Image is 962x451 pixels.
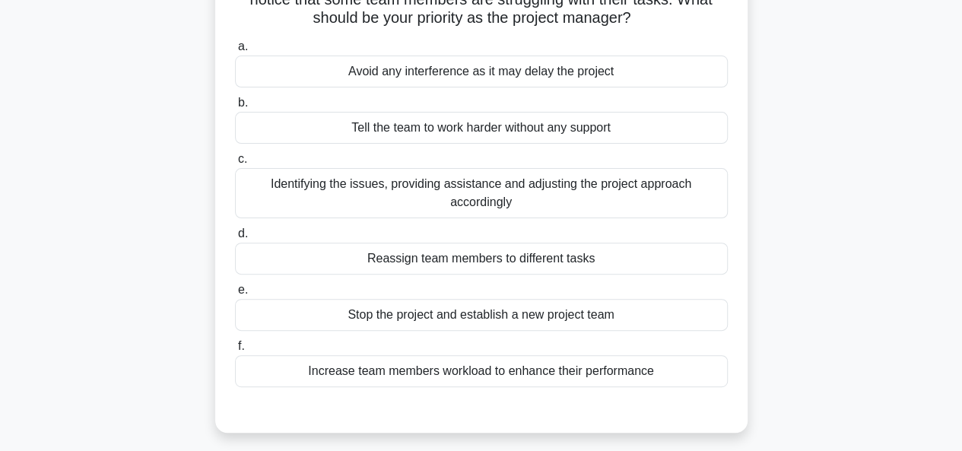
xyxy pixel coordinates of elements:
[238,227,248,240] span: d.
[235,355,728,387] div: Increase team members workload to enhance their performance
[238,40,248,52] span: a.
[238,283,248,296] span: e.
[238,339,245,352] span: f.
[235,299,728,331] div: Stop the project and establish a new project team
[238,152,247,165] span: c.
[235,243,728,275] div: Reassign team members to different tasks
[238,96,248,109] span: b.
[235,112,728,144] div: Tell the team to work harder without any support
[235,168,728,218] div: Identifying the issues, providing assistance and adjusting the project approach accordingly
[235,56,728,87] div: Avoid any interference as it may delay the project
